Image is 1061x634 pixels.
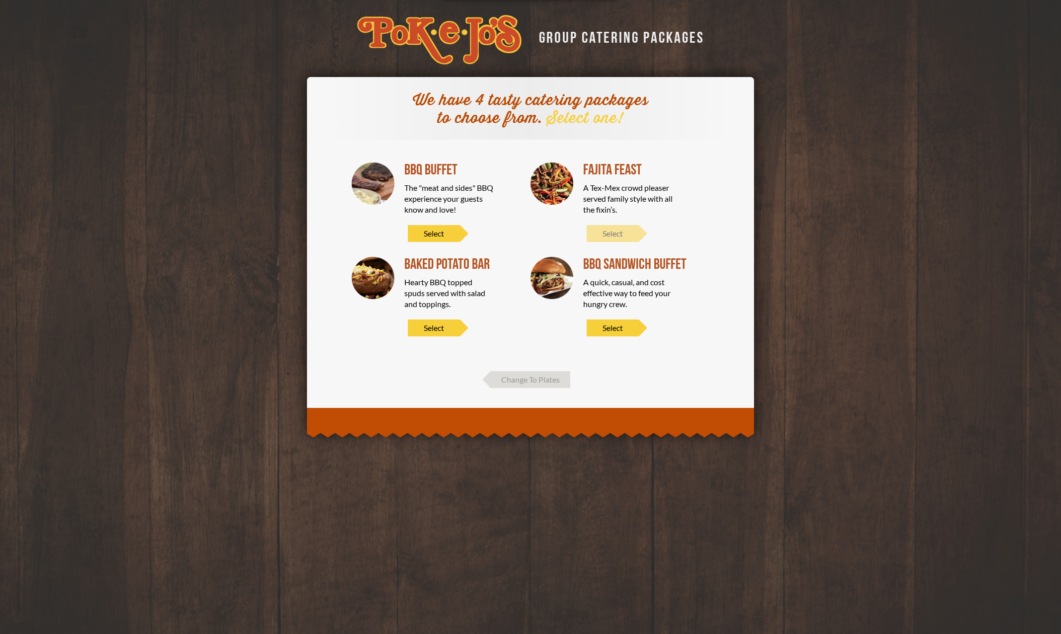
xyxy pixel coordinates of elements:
div: A quick, casual, and cost effective way to feed your hungry crew. [583,277,673,310]
div: A Tex-Mex crowd pleaser served family style with all the fixin’s. [583,182,673,215]
span: Select [587,225,639,242]
div: Fajita Feast [583,162,694,177]
img: logo-34603ddf.svg [357,15,522,65]
div: Hearty BBQ topped spuds served with salad and toppings. [404,277,494,310]
div: BBQ Buffet [404,162,516,177]
img: BBQ SANDWICH BUFFET [530,257,573,300]
div: Baked Potato Bar [404,257,516,272]
span: Select [587,319,639,336]
span: Select [408,225,460,242]
span: Change To Plates [491,371,570,388]
span: Select [408,319,460,336]
img: Fajita Feast [530,162,573,205]
img: BBQ Buffet [352,162,394,205]
span: Select one! [547,109,623,128]
div: BBQ SANDWICH BUFFET [583,257,694,272]
img: Baked Potato Bar [352,257,394,300]
div: The "meat and sides" BBQ experience your guests know and love! [404,182,494,215]
div: GROUP CATERING PACKAGES [531,26,704,45]
div: We have 4 tasty catering packages to choose from. [406,92,655,128]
